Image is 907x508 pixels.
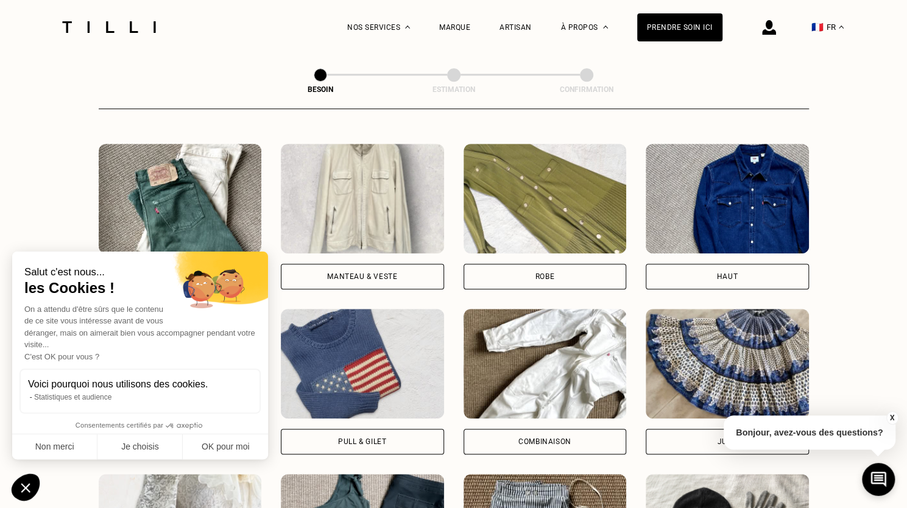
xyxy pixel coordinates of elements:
div: Robe [535,273,554,280]
div: Jupe [718,438,737,445]
a: Marque [439,23,470,32]
img: Tilli retouche votre Jupe [646,309,809,418]
img: Tilli retouche votre Pantalon [99,144,262,253]
img: Tilli retouche votre Manteau & Veste [281,144,444,253]
a: Prendre soin ici [637,13,722,41]
div: Haut [717,273,738,280]
div: Manteau & Veste [327,273,397,280]
span: 🇫🇷 [811,21,824,33]
button: X [886,411,898,425]
img: Tilli retouche votre Robe [464,144,627,253]
div: Estimation [393,85,515,94]
div: Besoin [259,85,381,94]
p: Bonjour, avez-vous des questions? [724,415,895,450]
img: Tilli retouche votre Combinaison [464,309,627,418]
a: Artisan [499,23,532,32]
img: menu déroulant [839,26,844,29]
img: Menu déroulant à propos [603,26,608,29]
img: Tilli retouche votre Pull & gilet [281,309,444,418]
img: icône connexion [762,20,776,35]
img: Menu déroulant [405,26,410,29]
img: Logo du service de couturière Tilli [58,21,160,33]
div: Pull & gilet [338,438,386,445]
div: Combinaison [518,438,571,445]
div: Confirmation [526,85,648,94]
img: Tilli retouche votre Haut [646,144,809,253]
